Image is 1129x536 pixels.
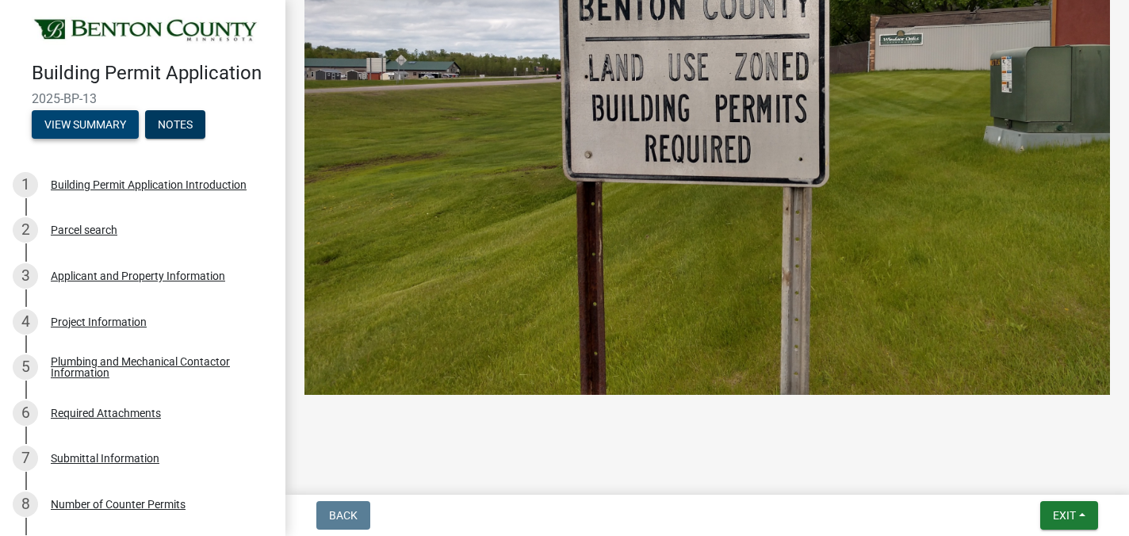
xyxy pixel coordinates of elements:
[51,499,186,510] div: Number of Counter Permits
[51,453,159,464] div: Submittal Information
[329,509,358,522] span: Back
[32,17,260,45] img: Benton County, Minnesota
[13,309,38,335] div: 4
[51,224,117,235] div: Parcel search
[51,316,147,327] div: Project Information
[13,263,38,289] div: 3
[13,446,38,471] div: 7
[145,119,205,132] wm-modal-confirm: Notes
[13,172,38,197] div: 1
[316,501,370,530] button: Back
[51,408,161,419] div: Required Attachments
[1053,509,1076,522] span: Exit
[51,356,260,378] div: Plumbing and Mechanical Contactor Information
[13,354,38,380] div: 5
[13,400,38,426] div: 6
[51,179,247,190] div: Building Permit Application Introduction
[32,62,273,85] h4: Building Permit Application
[32,91,254,106] span: 2025-BP-13
[51,270,225,281] div: Applicant and Property Information
[32,119,139,132] wm-modal-confirm: Summary
[32,110,139,139] button: View Summary
[13,217,38,243] div: 2
[145,110,205,139] button: Notes
[1040,501,1098,530] button: Exit
[13,492,38,517] div: 8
